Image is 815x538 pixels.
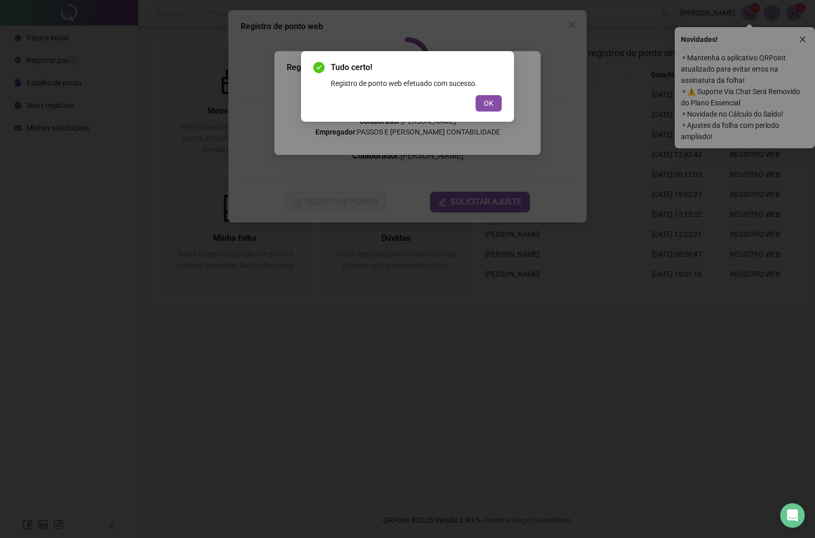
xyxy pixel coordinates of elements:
button: OK [476,95,502,111]
span: OK [484,98,494,109]
span: Tudo certo! [331,61,502,74]
div: Open Intercom Messenger [780,503,805,528]
span: check-circle [313,62,325,73]
div: Registro de ponto web efetuado com sucesso. [331,78,502,89]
